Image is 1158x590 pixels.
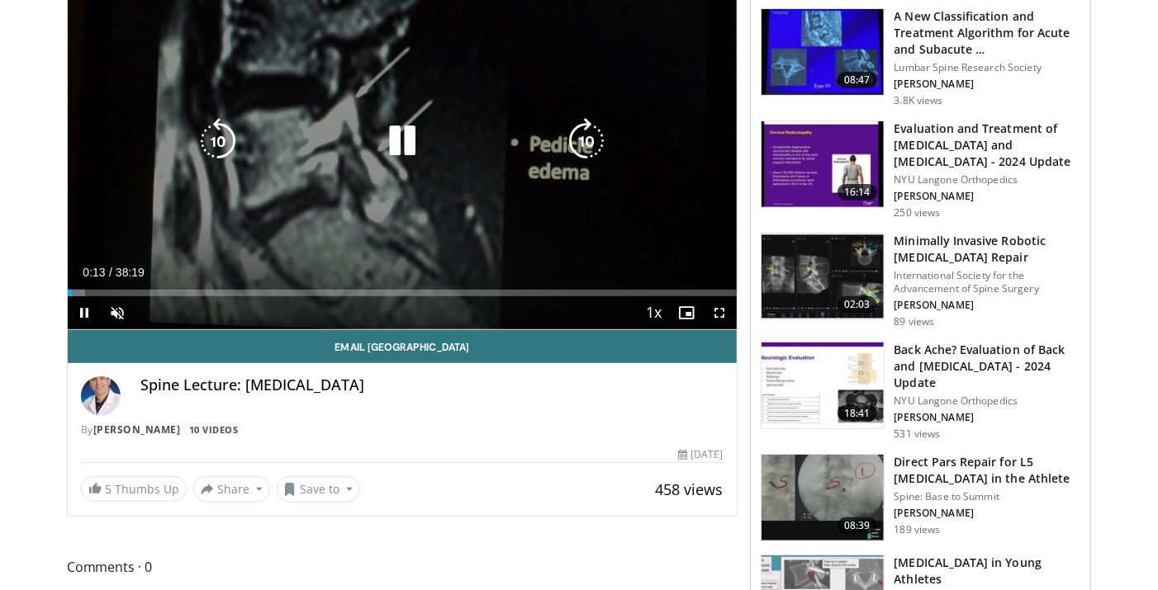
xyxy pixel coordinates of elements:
[68,330,737,363] a: Email [GEOGRAPHIC_DATA]
[116,266,145,279] span: 38:19
[68,290,737,296] div: Progress Bar
[105,481,112,497] span: 5
[895,411,1080,424] p: [PERSON_NAME]
[895,490,1080,503] p: Spine: Base to Summit
[895,507,1080,520] p: [PERSON_NAME]
[109,266,112,279] span: /
[895,523,941,536] p: 189 views
[183,422,244,437] a: 10 Videos
[762,121,884,207] img: 1a598c51-3453-4b74-b1fb-c0d8dcccbb07.150x105_q85_crop-smart_upscale.jpg
[67,556,738,578] span: Comments 0
[68,296,101,329] button: Pause
[895,342,1080,391] h3: Back Ache? Evaluation of Back and [MEDICAL_DATA] - 2024 Update
[671,296,704,329] button: Enable picture-in-picture mode
[895,269,1080,295] p: International Society for the Advancement of Spine Surgery
[895,78,1080,91] p: [PERSON_NAME]
[761,120,1080,219] a: 16:14 Evaluation and Treatment of [MEDICAL_DATA] and [MEDICAL_DATA] - 2024 Update NYU Langone Ort...
[81,376,121,416] img: Avatar
[895,233,1080,266] h3: Minimally Invasive Robotic [MEDICAL_DATA] Repair
[895,454,1080,487] h3: Direct Pars Repair for L5 [MEDICAL_DATA] in the Athlete
[761,233,1080,328] a: 02:03 Minimally Invasive Robotic [MEDICAL_DATA] Repair International Society for the Advancement ...
[762,9,884,95] img: 4a81f6ba-c3e9-4053-8c9f-d15a6dae0028.150x105_q85_crop-smart_upscale.jpg
[895,555,1080,588] h3: [MEDICAL_DATA] in Young Athletes
[838,184,877,201] span: 16:14
[761,342,1080,441] a: 18:41 Back Ache? Evaluation of Back and [MEDICAL_DATA] - 2024 Update NYU Langone Orthopedics [PER...
[93,422,181,437] a: [PERSON_NAME]
[101,296,134,329] button: Unmute
[895,299,1080,312] p: [PERSON_NAME]
[277,476,361,503] button: Save to
[895,173,1080,186] p: NYU Langone Orthopedics
[762,455,884,540] img: 9e73842b-e976-42f7-b0f4-3520daed16cb.150x105_q85_crop-smart_upscale.jpg
[81,476,187,502] a: 5 Thumbs Up
[678,447,723,462] div: [DATE]
[838,72,877,88] span: 08:47
[895,8,1080,58] h3: A New Classification and Treatment Algorithm for Acute and Subacute …
[895,94,943,107] p: 3.8K views
[895,394,1080,408] p: NYU Langone Orthopedics
[895,120,1080,170] h3: Evaluation and Treatment of [MEDICAL_DATA] and [MEDICAL_DATA] - 2024 Update
[761,454,1080,541] a: 08:39 Direct Pars Repair for L5 [MEDICAL_DATA] in the Athlete Spine: Base to Summit [PERSON_NAME]...
[895,315,935,328] p: 89 views
[895,427,941,441] p: 531 views
[762,342,884,428] img: 605b772b-d4a4-411d-b2d9-4aa13a298282.150x105_q85_crop-smart_upscale.jpg
[895,61,1080,74] p: Lumbar Spine Research Society
[193,476,270,503] button: Share
[83,266,105,279] span: 0:13
[838,517,877,534] span: 08:39
[704,296,737,329] button: Fullscreen
[81,422,724,437] div: By
[761,8,1080,107] a: 08:47 A New Classification and Treatment Algorithm for Acute and Subacute … Lumbar Spine Research...
[838,296,877,313] span: 02:03
[838,405,877,422] span: 18:41
[895,206,941,219] p: 250 views
[656,479,724,499] span: 458 views
[762,234,884,319] img: bb9d8f15-62c7-48b0-9d9a-3ac740ade6e5.150x105_q85_crop-smart_upscale.jpg
[895,190,1080,203] p: [PERSON_NAME]
[638,296,671,329] button: Playback Rate
[140,376,724,394] h4: Spine Lecture: [MEDICAL_DATA]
